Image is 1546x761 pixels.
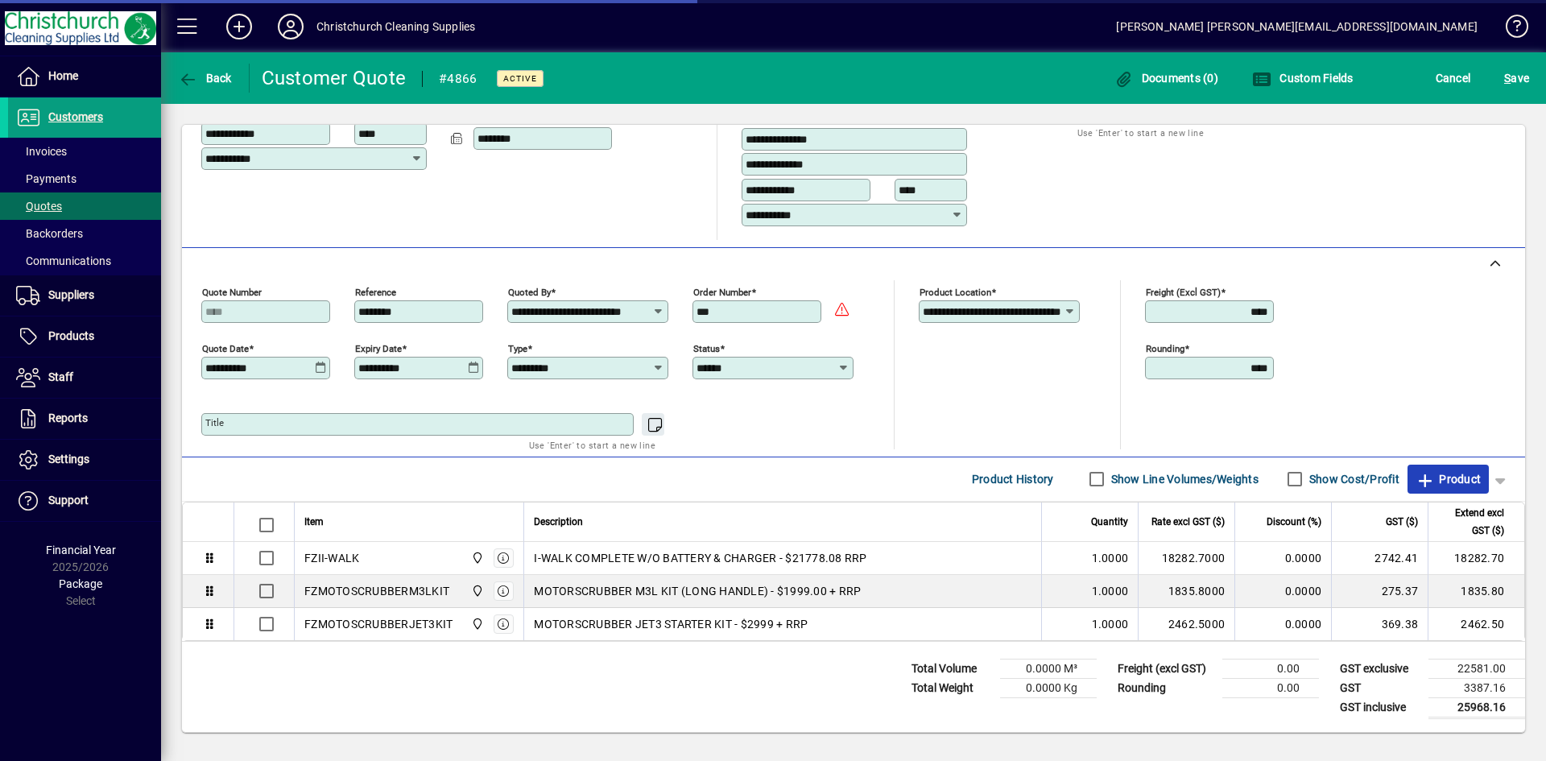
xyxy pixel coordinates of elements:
td: 0.00 [1222,678,1319,697]
td: 25968.16 [1428,697,1525,718]
app-page-header-button: Back [161,64,250,93]
div: FZMOTOSCRUBBERM3LKIT [304,583,449,599]
span: Product [1416,466,1481,492]
div: 18282.7000 [1148,550,1225,566]
span: Discount (%) [1267,513,1321,531]
td: 0.0000 [1234,608,1331,640]
mat-label: Freight (excl GST) [1146,286,1221,297]
span: Christchurch Cleaning Supplies Ltd [467,549,486,567]
a: Home [8,56,161,97]
mat-label: Type [508,342,527,354]
mat-label: Status [693,342,720,354]
span: Extend excl GST ($) [1438,504,1504,540]
mat-label: Reference [355,286,396,297]
td: 0.00 [1222,659,1319,678]
span: Christchurch Cleaning Supplies Ltd [467,615,486,633]
td: 275.37 [1331,575,1428,608]
td: 0.0000 Kg [1000,678,1097,697]
span: Products [48,329,94,342]
span: Item [304,513,324,531]
a: Quotes [8,192,161,220]
span: Package [59,577,102,590]
span: MOTORSCRUBBER M3L KIT (LONG HANDLE) - $1999.00 + RRP [534,583,861,599]
label: Show Cost/Profit [1306,471,1399,487]
span: Payments [16,172,76,185]
td: 3387.16 [1428,678,1525,697]
a: Staff [8,358,161,398]
button: Cancel [1432,64,1475,93]
mat-label: Expiry date [355,342,402,354]
span: Settings [48,453,89,465]
span: Home [48,69,78,82]
button: Custom Fields [1248,64,1358,93]
mat-label: Quote number [202,286,262,297]
mat-label: Quote date [202,342,249,354]
div: FZII-WALK [304,550,359,566]
a: Communications [8,247,161,275]
span: Active [503,73,537,84]
td: 18282.70 [1428,542,1524,575]
button: Profile [265,12,316,41]
td: Total Weight [903,678,1000,697]
span: Backorders [16,227,83,240]
a: Reports [8,399,161,439]
div: 1835.8000 [1148,583,1225,599]
mat-hint: Use 'Enter' to start a new line [1077,123,1204,142]
mat-hint: Use 'Enter' to start a new line [529,436,655,454]
mat-label: Quoted by [508,286,551,297]
button: Documents (0) [1110,64,1222,93]
td: GST [1332,678,1428,697]
td: GST inclusive [1332,697,1428,718]
span: Christchurch Cleaning Supplies Ltd [467,582,486,600]
span: GST ($) [1386,513,1418,531]
td: GST exclusive [1332,659,1428,678]
div: #4866 [439,66,477,92]
button: Add [213,12,265,41]
div: [PERSON_NAME] [PERSON_NAME][EMAIL_ADDRESS][DOMAIN_NAME] [1116,14,1478,39]
span: Support [48,494,89,507]
div: 2462.5000 [1148,616,1225,632]
label: Show Line Volumes/Weights [1108,471,1259,487]
td: Rounding [1110,678,1222,697]
span: I-WALK COMPLETE W/O BATTERY & CHARGER - $21778.08 RRP [534,550,866,566]
td: 22581.00 [1428,659,1525,678]
span: S [1504,72,1511,85]
mat-label: Product location [920,286,991,297]
mat-label: Order number [693,286,751,297]
td: Total Volume [903,659,1000,678]
span: Documents (0) [1114,72,1218,85]
button: Back [174,64,236,93]
span: MOTORSCRUBBER JET3 STARTER KIT - $2999 + RRP [534,616,808,632]
span: Custom Fields [1252,72,1354,85]
span: Communications [16,254,111,267]
a: Suppliers [8,275,161,316]
a: Settings [8,440,161,480]
span: 1.0000 [1092,583,1129,599]
span: Reports [48,412,88,424]
a: Knowledge Base [1494,3,1526,56]
div: Customer Quote [262,65,407,91]
td: 0.0000 [1234,575,1331,608]
mat-label: Title [205,417,224,428]
span: Quotes [16,200,62,213]
button: Product History [965,465,1060,494]
span: Quantity [1091,513,1128,531]
td: 0.0000 [1234,542,1331,575]
span: 1.0000 [1092,616,1129,632]
a: Invoices [8,138,161,165]
span: Rate excl GST ($) [1151,513,1225,531]
span: Product History [972,466,1054,492]
span: Staff [48,370,73,383]
td: 1835.80 [1428,575,1524,608]
td: 2742.41 [1331,542,1428,575]
button: Product [1408,465,1489,494]
div: Christchurch Cleaning Supplies [316,14,475,39]
a: Payments [8,165,161,192]
span: ave [1504,65,1529,91]
mat-label: Rounding [1146,342,1184,354]
span: Back [178,72,232,85]
td: Freight (excl GST) [1110,659,1222,678]
td: 0.0000 M³ [1000,659,1097,678]
span: Financial Year [46,544,116,556]
td: 2462.50 [1428,608,1524,640]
